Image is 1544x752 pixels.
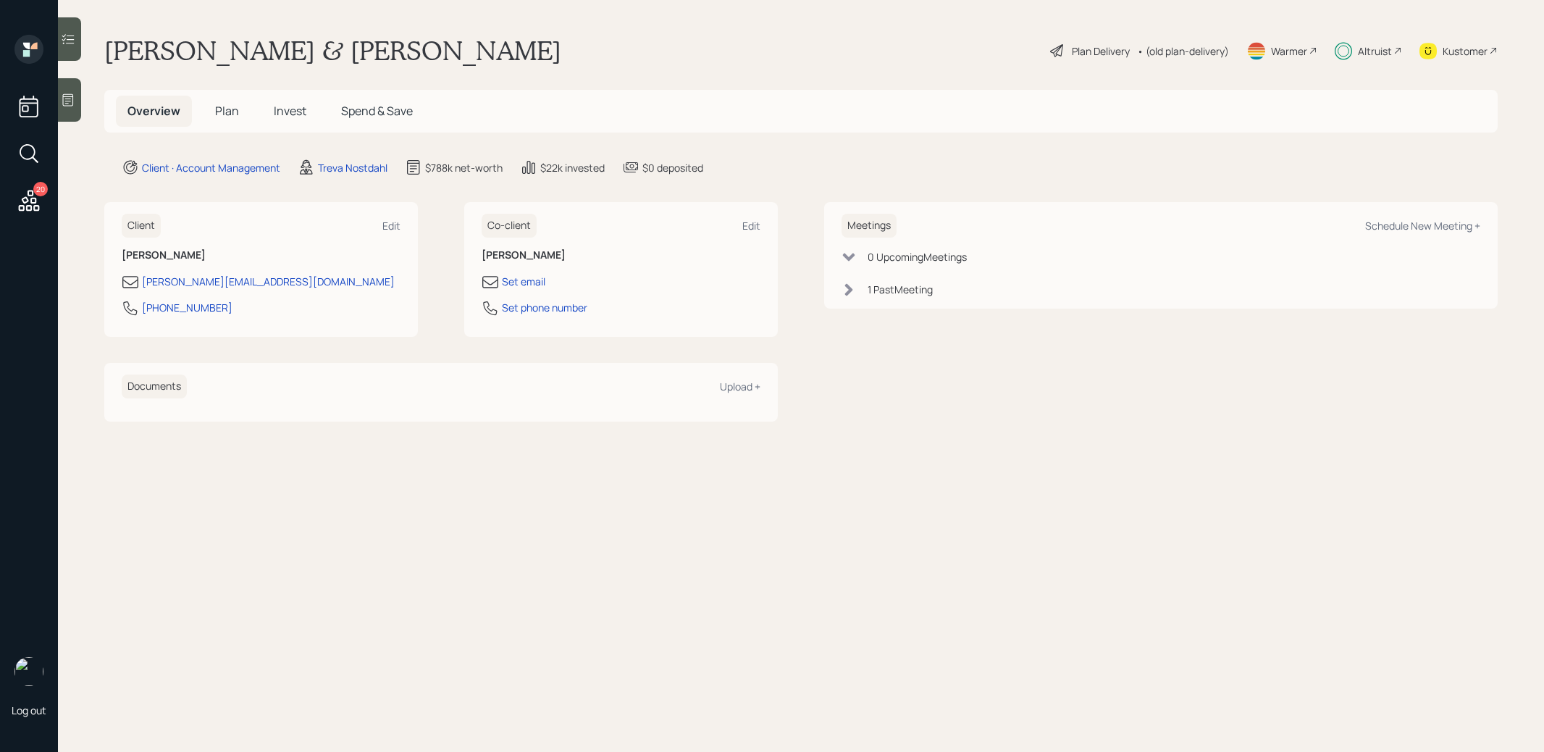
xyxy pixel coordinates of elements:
[382,219,400,233] div: Edit
[122,214,161,238] h6: Client
[1271,43,1307,59] div: Warmer
[1358,43,1392,59] div: Altruist
[33,182,48,196] div: 20
[12,703,46,717] div: Log out
[425,160,503,175] div: $788k net-worth
[104,35,561,67] h1: [PERSON_NAME] & [PERSON_NAME]
[122,375,187,398] h6: Documents
[14,657,43,686] img: treva-nostdahl-headshot.png
[274,103,306,119] span: Invest
[142,300,232,315] div: [PHONE_NUMBER]
[1072,43,1130,59] div: Plan Delivery
[742,219,760,233] div: Edit
[868,282,933,297] div: 1 Past Meeting
[502,300,587,315] div: Set phone number
[318,160,387,175] div: Treva Nostdahl
[215,103,239,119] span: Plan
[127,103,180,119] span: Overview
[502,274,545,289] div: Set email
[122,249,400,262] h6: [PERSON_NAME]
[341,103,413,119] span: Spend & Save
[1365,219,1480,233] div: Schedule New Meeting +
[482,249,760,262] h6: [PERSON_NAME]
[482,214,537,238] h6: Co-client
[842,214,897,238] h6: Meetings
[142,274,395,289] div: [PERSON_NAME][EMAIL_ADDRESS][DOMAIN_NAME]
[1443,43,1488,59] div: Kustomer
[642,160,703,175] div: $0 deposited
[540,160,605,175] div: $22k invested
[142,160,280,175] div: Client · Account Management
[868,249,967,264] div: 0 Upcoming Meeting s
[720,380,760,393] div: Upload +
[1137,43,1229,59] div: • (old plan-delivery)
